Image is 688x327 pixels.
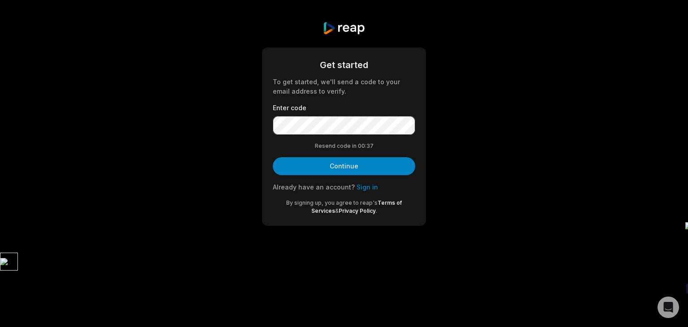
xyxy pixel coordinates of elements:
[273,157,415,175] button: Continue
[286,199,378,206] span: By signing up, you agree to reap's
[273,183,355,191] span: Already have an account?
[322,22,365,35] img: reap
[366,142,374,150] span: 37
[273,77,415,96] div: To get started, we'll send a code to your email address to verify.
[339,207,376,214] a: Privacy Policy
[273,103,415,112] label: Enter code
[311,199,402,214] a: Terms of Services
[273,142,415,150] div: Resend code in 00:
[357,183,378,191] a: Sign in
[376,207,377,214] span: .
[335,207,339,214] span: &
[273,58,415,72] div: Get started
[658,297,679,318] div: Open Intercom Messenger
